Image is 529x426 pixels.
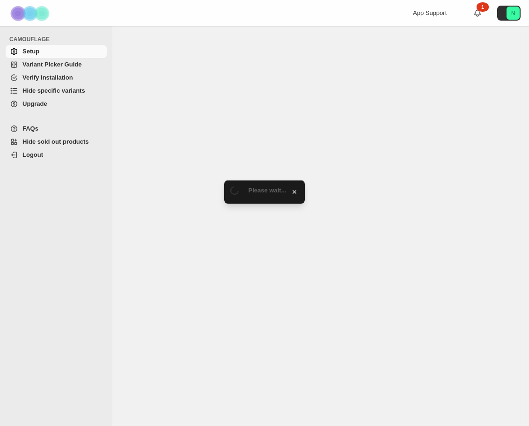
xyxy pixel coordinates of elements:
[497,6,521,21] button: Avatar with initials N
[22,61,81,68] span: Variant Picker Guide
[507,7,520,20] span: Avatar with initials N
[22,100,47,107] span: Upgrade
[511,10,515,16] text: N
[7,0,54,26] img: Camouflage
[6,71,107,84] a: Verify Installation
[22,125,38,132] span: FAQs
[22,87,85,94] span: Hide specific variants
[6,135,107,148] a: Hide sold out products
[6,148,107,162] a: Logout
[22,138,89,145] span: Hide sold out products
[413,9,447,16] span: App Support
[6,97,107,110] a: Upgrade
[6,45,107,58] a: Setup
[249,187,287,194] span: Please wait...
[473,8,482,18] a: 1
[6,58,107,71] a: Variant Picker Guide
[6,84,107,97] a: Hide specific variants
[22,74,73,81] span: Verify Installation
[477,2,489,12] div: 1
[22,151,43,158] span: Logout
[22,48,39,55] span: Setup
[6,122,107,135] a: FAQs
[9,36,108,43] span: CAMOUFLAGE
